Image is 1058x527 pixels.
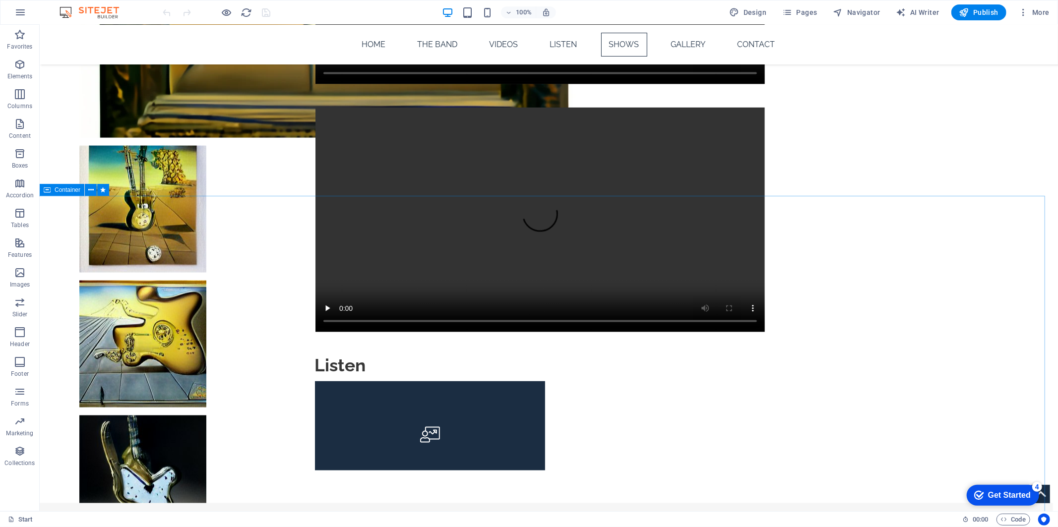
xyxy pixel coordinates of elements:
[1018,7,1050,17] span: More
[973,514,988,526] span: 00 00
[1001,514,1026,526] span: Code
[11,400,29,408] p: Forms
[71,2,81,12] div: 4
[730,7,767,17] span: Design
[8,251,32,259] p: Features
[7,72,33,80] p: Elements
[829,4,884,20] button: Navigator
[8,514,33,526] a: Click to cancel selection. Double-click to open Pages
[27,11,69,20] div: Get Started
[542,8,551,17] i: On resize automatically adjust zoom level to fit chosen device.
[11,221,29,229] p: Tables
[9,132,31,140] p: Content
[1014,4,1054,20] button: More
[57,6,131,18] img: Editor Logo
[55,187,80,193] span: Container
[10,281,30,289] p: Images
[896,7,939,17] span: AI Writer
[1038,514,1050,526] button: Usercentrics
[726,4,771,20] div: Design (Ctrl+Alt+Y)
[778,4,821,20] button: Pages
[980,516,981,523] span: :
[501,6,536,18] button: 100%
[6,429,33,437] p: Marketing
[959,7,998,17] span: Publish
[6,191,34,199] p: Accordion
[833,7,880,17] span: Navigator
[11,370,29,378] p: Footer
[7,43,32,51] p: Favorites
[5,5,78,26] div: Get Started 4 items remaining, 20% complete
[7,102,32,110] p: Columns
[241,7,252,18] i: Reload page
[951,4,1006,20] button: Publish
[892,4,943,20] button: AI Writer
[516,6,532,18] h6: 100%
[782,7,817,17] span: Pages
[241,6,252,18] button: reload
[4,459,35,467] p: Collections
[10,340,30,348] p: Header
[12,162,28,170] p: Boxes
[962,514,989,526] h6: Session time
[12,310,28,318] p: Slider
[726,4,771,20] button: Design
[996,514,1030,526] button: Code
[221,6,233,18] button: Click here to leave preview mode and continue editing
